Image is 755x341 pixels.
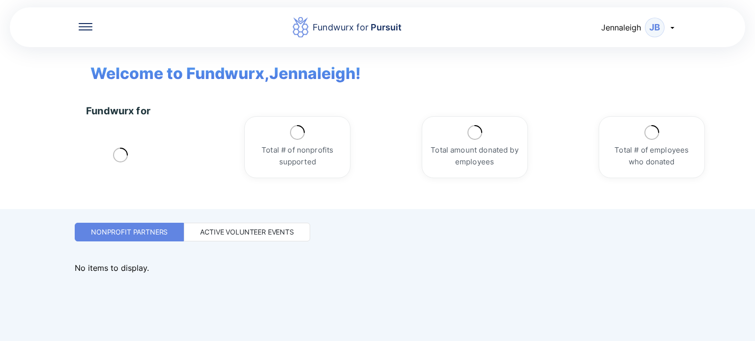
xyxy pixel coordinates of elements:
div: Total amount donated by employees [430,144,520,168]
div: Total # of nonprofits supported [253,144,342,168]
span: Welcome to Fundwurx, Jennaleigh ! [76,47,361,85]
div: Fundwurx for [86,105,150,117]
div: Nonprofit Partners [91,227,168,237]
div: Active Volunteer Events [200,227,294,237]
span: Pursuit [369,22,402,32]
div: JB [645,18,665,37]
p: No items to display. [75,263,680,273]
span: Jennaleigh [601,23,641,32]
div: Total # of employees who donated [607,144,697,168]
div: Fundwurx for [313,21,402,34]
